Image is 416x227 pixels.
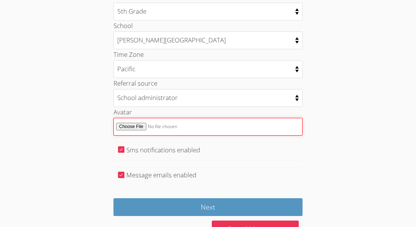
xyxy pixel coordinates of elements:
label: Message emails enabled [126,171,196,179]
label: Time Zone [113,50,144,59]
label: Avatar [113,108,132,116]
label: Referral source [113,79,157,88]
label: Sms notifications enabled [126,146,200,154]
label: School [113,21,133,30]
input: Next [113,198,303,216]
